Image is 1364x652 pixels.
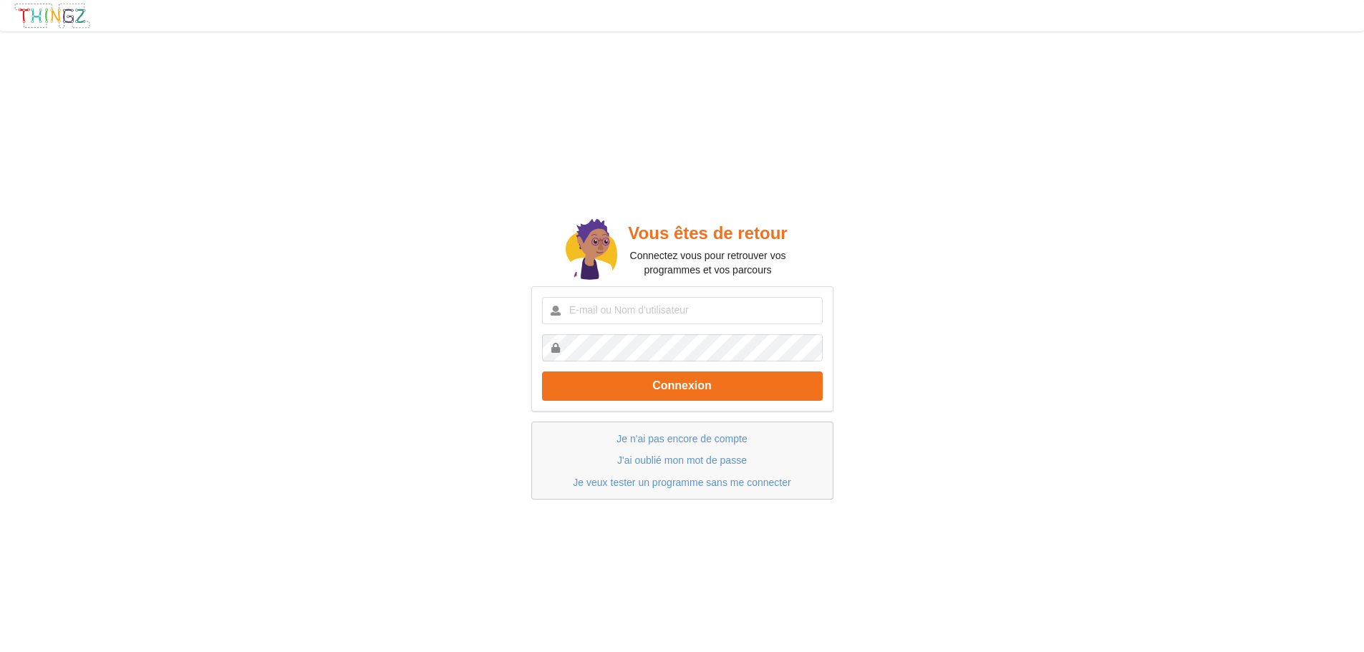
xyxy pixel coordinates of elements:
[573,477,790,488] a: Je veux tester un programme sans me connecter
[542,371,823,401] button: Connexion
[542,297,823,324] input: E-mail ou Nom d'utilisateur
[14,2,91,29] img: thingz_logo.png
[617,223,798,245] h2: Vous êtes de retour
[617,248,798,277] p: Connectez vous pour retrouver vos programmes et vos parcours
[616,433,747,444] a: Je n'ai pas encore de compte
[566,219,617,282] img: doc.svg
[617,454,747,466] a: J'ai oublié mon mot de passe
